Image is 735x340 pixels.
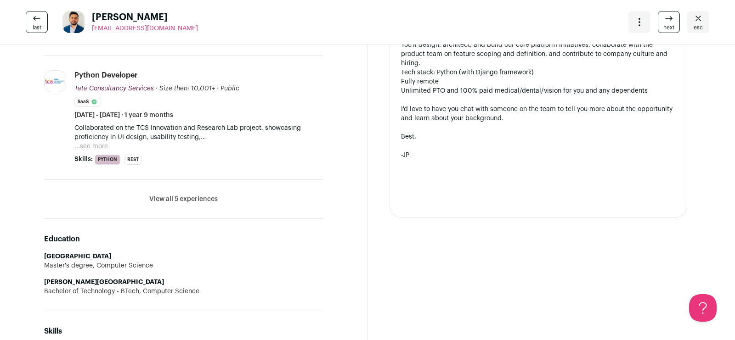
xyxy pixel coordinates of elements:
li: Unlimited PTO and 100% paid medical/dental/vision for you and any dependents [401,86,676,95]
iframe: Help Scout Beacon - Open [689,294,717,322]
span: esc [694,24,703,31]
h2: Education [44,234,323,245]
span: · Size then: 10,001+ [156,85,215,92]
div: -JP [401,150,676,160]
img: 694bfb436ca21527c952760283136af14e95fb505e6abf45583669c527215871.png [45,78,66,85]
li: Tech stack: Python (with Django framework) [401,68,676,77]
span: last [33,24,41,31]
p: Collaborated on the TCS Innovation and Research Lab project, showcasing proficiency in UI design,... [74,123,323,142]
li: Python [95,155,120,165]
div: I'd love to have you chat with someone on the team to tell you more about the opportunity and lea... [401,105,676,123]
li: You'll design, architect, and build our core platform initiatives, collaborate with the product t... [401,40,676,68]
strong: [GEOGRAPHIC_DATA] [44,253,111,260]
li: SaaS [74,97,101,107]
span: [EMAIL_ADDRESS][DOMAIN_NAME] [92,25,198,32]
button: View all 5 experiences [149,195,218,204]
span: [PERSON_NAME] [92,11,198,24]
a: Close [687,11,709,33]
button: Open dropdown [628,11,650,33]
a: [EMAIL_ADDRESS][DOMAIN_NAME] [92,24,198,33]
span: next [663,24,674,31]
button: ...see more [74,142,108,151]
a: last [26,11,48,33]
a: next [658,11,680,33]
span: Skills: [74,155,93,164]
span: Public [220,85,239,92]
div: Bachelor of Technology - BTech, Computer Science [44,287,323,296]
span: [DATE] - [DATE] · 1 year 9 months [74,111,173,120]
div: Best, [401,132,676,141]
span: · [217,84,219,93]
span: Tata Consultancy Services [74,85,154,92]
img: 20a4e43406c1f4fd2059b7b111580b4dc92093c50b6e5a4258d106be770c6d7a.jpg [62,11,85,33]
strong: [PERSON_NAME][GEOGRAPHIC_DATA] [44,279,164,285]
div: Python Developer [74,70,138,80]
h2: Skills [44,326,323,337]
li: Fully remote [401,77,676,86]
div: Master's degree, Computer Science [44,261,323,270]
li: REST [124,155,142,165]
